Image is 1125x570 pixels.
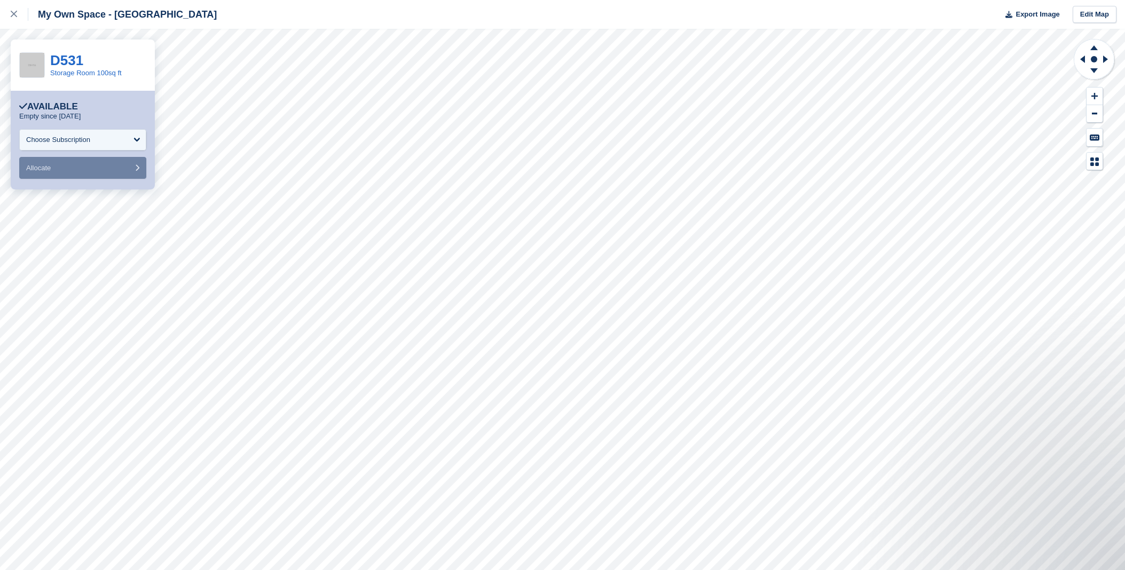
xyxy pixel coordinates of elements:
[50,69,122,77] a: Storage Room 100sq ft
[1087,129,1103,146] button: Keyboard Shortcuts
[1016,9,1059,20] span: Export Image
[999,6,1060,23] button: Export Image
[19,157,146,179] button: Allocate
[26,164,51,172] span: Allocate
[1087,88,1103,105] button: Zoom In
[50,52,83,68] a: D531
[1087,105,1103,123] button: Zoom Out
[19,112,81,121] p: Empty since [DATE]
[1087,153,1103,170] button: Map Legend
[1073,6,1116,23] a: Edit Map
[28,8,217,21] div: My Own Space - [GEOGRAPHIC_DATA]
[19,101,78,112] div: Available
[26,134,90,145] div: Choose Subscription
[20,53,44,77] img: 256x256-placeholder-a091544baa16b46aadf0b611073c37e8ed6a367829ab441c3b0103e7cf8a5b1b.png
